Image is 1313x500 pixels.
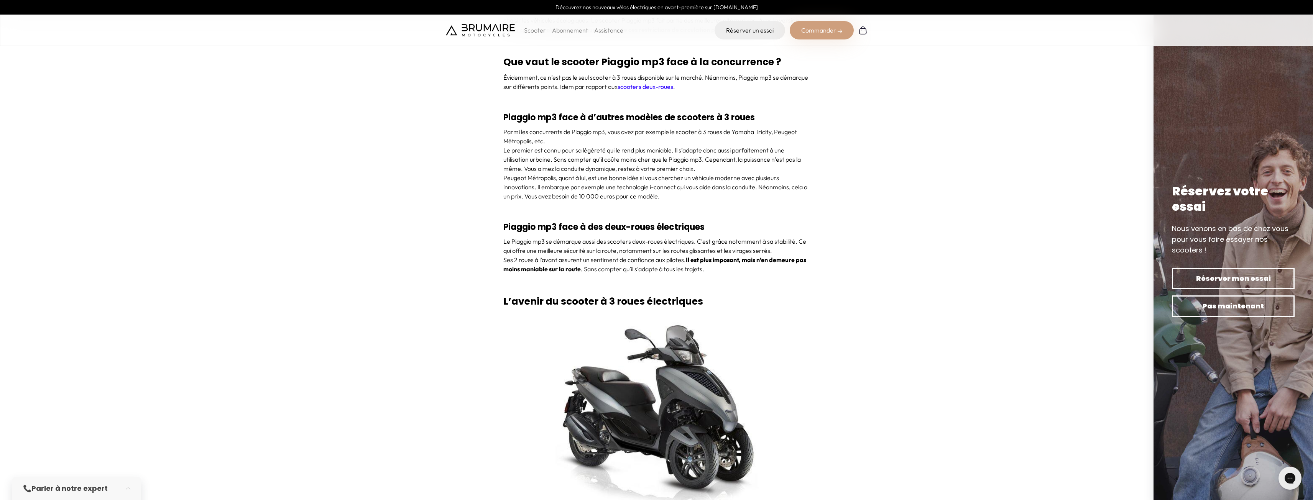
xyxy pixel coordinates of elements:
strong: Piaggio mp3 face à des deux-roues électriques [503,221,705,233]
p: Peugeot Métropolis, quant à lui, est une bonne idée si vous cherchez un véhicule moderne avec plu... [503,173,810,201]
p: Évidemment, ce n’est pas le seul scooter à 3 roues disponible sur le marché. Néanmoins, Piaggio m... [503,73,810,91]
p: Le premier est connu pour sa légèreté qui le rend plus maniable. Il s’adapte donc aussi parfaitem... [503,146,810,173]
img: Brumaire Motocycles [446,24,515,36]
a: Assistance [594,26,623,34]
iframe: Gorgias live chat messenger [1275,464,1305,492]
a: scooters deux-roues [618,83,673,90]
strong: Il est plus imposant, mais n’en demeure pas moins maniable sur la route [503,256,806,273]
div: Commander [790,21,854,39]
a: Réserver un essai [715,21,785,39]
img: right-arrow-2.png [838,29,842,34]
strong: L’avenir du scooter à 3 roues électriques [503,295,703,308]
strong: Que vaut le scooter Piaggio mp3 face à la concurrence ? [503,55,781,69]
p: Ses 2 roues à l’avant assurent un sentiment de confiance aux pilotes. . Sans compter qu’il s’adap... [503,255,810,274]
p: Le Piaggio mp3 se démarque aussi des scooters deux-roues électriques. C’est grâce notamment à sa ... [503,237,810,255]
img: Panier [858,26,868,35]
p: Parmi les concurrents de Piaggio mp3, vous avez par exemple le scooter à 3 roues de Yamaha Tricit... [503,127,810,146]
p: Scooter [524,26,546,35]
strong: Piaggio mp3 face à d’autres modèles de scooters à 3 roues [503,111,755,123]
a: Abonnement [552,26,588,34]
